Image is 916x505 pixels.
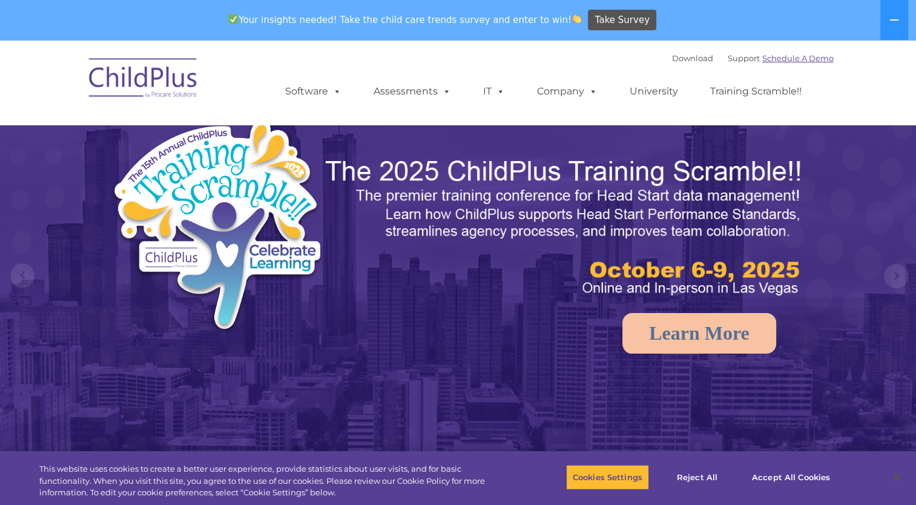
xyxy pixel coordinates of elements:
a: Assessments [361,79,463,104]
a: Company [525,79,610,104]
img: ✅ [229,15,238,24]
a: University [618,79,690,104]
span: Take Survey [595,10,650,31]
a: Take Survey [588,10,656,31]
button: Cookies Settings [566,464,649,490]
a: Schedule A Demo [762,53,834,63]
img: 👏 [572,15,581,24]
a: Learn More [622,313,776,354]
button: Reject All [659,464,735,490]
button: Accept All Cookies [745,464,837,490]
span: Your insights needed! Take the child care trends survey and enter to win! [224,8,587,31]
span: Last name [168,80,205,89]
a: Download [672,53,713,63]
font: | [672,53,834,63]
span: Phone number [168,130,220,139]
a: IT [471,79,517,104]
a: Support [728,53,760,63]
div: This website uses cookies to create a better user experience, provide statistics about user visit... [39,463,504,499]
a: Training Scramble!! [698,79,814,104]
img: ChildPlus by Procare Solutions [83,50,204,110]
a: Software [273,79,354,104]
button: Close [883,464,910,490]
